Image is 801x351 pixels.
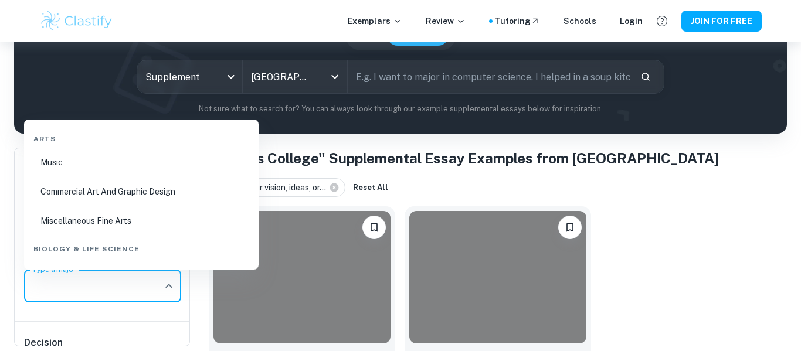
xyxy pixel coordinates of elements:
li: Commercial Art And Graphic Design [29,178,254,205]
a: Login [620,15,643,28]
p: Exemplars [348,15,402,28]
h1: "Honors College" Supplemental Essay Examples from [GEOGRAPHIC_DATA] [209,148,787,169]
a: Tutoring [495,15,540,28]
input: E.g. I want to major in computer science, I helped in a soup kitchen, I want to join the debate t... [348,60,631,93]
button: Search [636,67,656,87]
button: Open [327,69,343,85]
img: Clastify logo [39,9,114,33]
div: Biology & Life Science [29,234,254,259]
div: Explain your vision, ideas, or... [209,178,345,197]
div: Arts [29,124,254,149]
li: Miscellaneous Fine Arts [29,207,254,234]
a: Schools [564,15,596,28]
p: Not sure what to search for? You can always look through our example supplemental essays below fo... [23,103,778,115]
button: Close [161,278,177,294]
li: Music [29,149,254,176]
button: Please log in to bookmark exemplars [558,216,582,239]
button: Please log in to bookmark exemplars [362,216,386,239]
button: Help and Feedback [652,11,672,31]
h6: Decision [24,336,181,350]
div: Supplement [137,60,242,93]
p: Review [426,15,466,28]
button: Reset All [350,179,391,196]
li: Environmental Science [29,259,254,286]
button: JOIN FOR FREE [681,11,762,32]
span: Explain your vision, ideas, or... [216,181,331,194]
